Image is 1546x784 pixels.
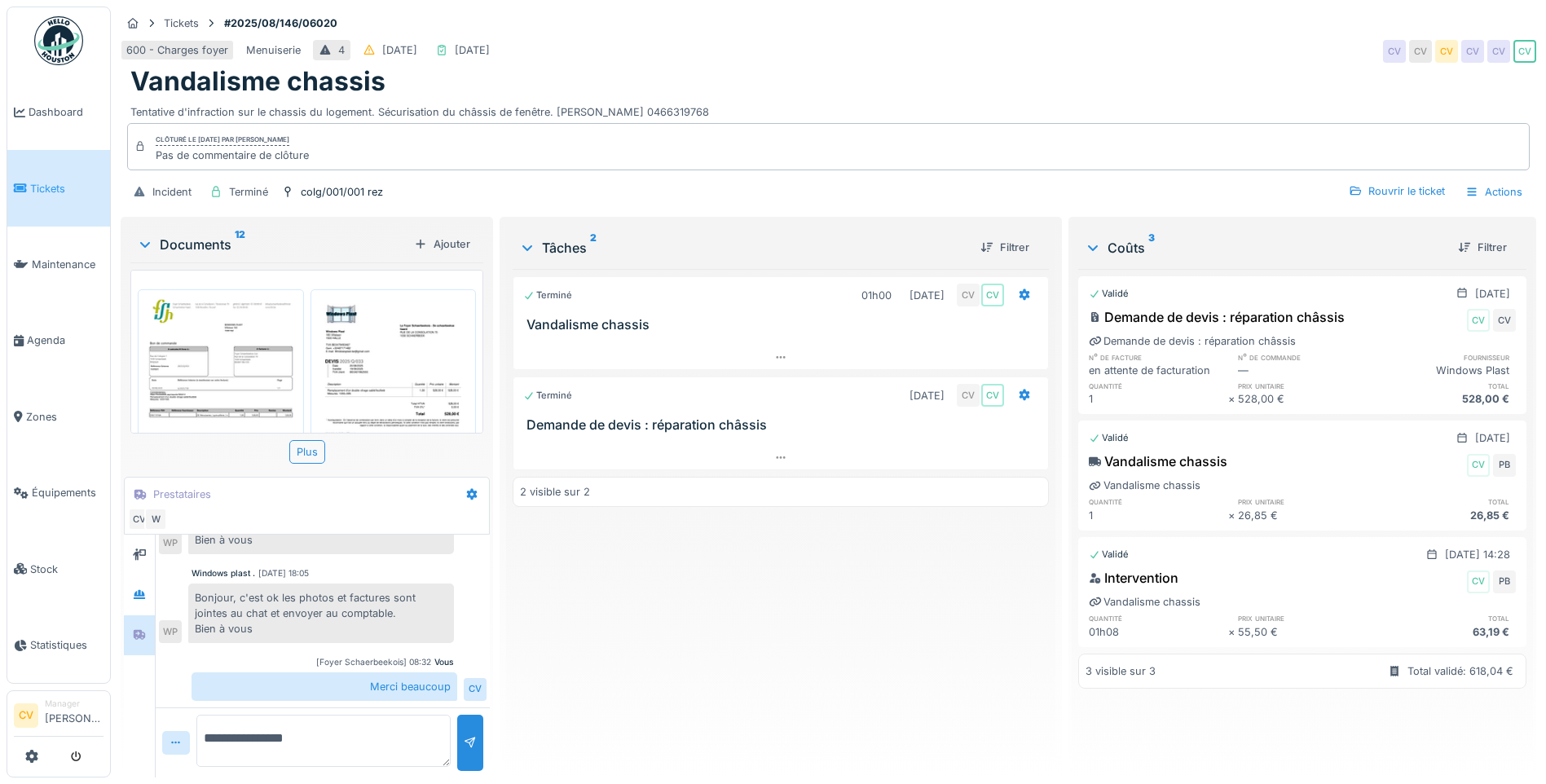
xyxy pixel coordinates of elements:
[289,440,325,464] div: Plus
[382,42,417,58] div: [DATE]
[1228,624,1239,640] div: ×
[164,15,199,31] div: Tickets
[981,384,1004,407] div: CV
[1475,430,1510,446] div: [DATE]
[128,508,151,531] div: CV
[1493,309,1516,332] div: CV
[7,379,110,455] a: Zones
[1475,286,1510,302] div: [DATE]
[218,15,344,31] strong: #2025/08/146/06020
[156,148,309,163] div: Pas de commentaire de clôture
[1085,238,1445,258] div: Coûts
[1089,287,1129,301] div: Validé
[1407,663,1513,679] div: Total validé: 618,04 €
[7,227,110,302] a: Maintenance
[137,235,407,254] div: Documents
[235,235,245,254] sup: 12
[156,134,289,146] div: Clôturé le [DATE] par [PERSON_NAME]
[1238,391,1376,407] div: 528,00 €
[1409,40,1432,63] div: CV
[1377,624,1516,640] div: 63,19 €
[32,257,104,272] span: Maintenance
[1445,547,1510,562] div: [DATE] 14:28
[861,288,892,303] div: 01h00
[1089,352,1227,363] h6: n° de facture
[1377,391,1516,407] div: 528,00 €
[1467,570,1490,593] div: CV
[315,293,473,517] img: hcctng4k26gpjwmpouj62q2efwlz
[7,607,110,683] a: Statistiques
[192,567,255,579] div: Windows plast .
[159,531,182,554] div: WP
[258,567,309,579] div: [DATE] 18:05
[1342,180,1451,202] div: Rouvrir le ticket
[1435,40,1458,63] div: CV
[1383,40,1406,63] div: CV
[1377,363,1516,378] div: Windows Plast
[142,293,300,517] img: v9tmv4ns8k8udtko8oqnbgwppxat
[1238,352,1376,363] h6: n° de commande
[974,236,1036,258] div: Filtrer
[153,487,211,502] div: Prestataires
[192,672,457,701] div: Merci beaucoup
[1377,352,1516,363] h6: fournisseur
[188,584,454,644] div: Bonjour, c'est ok les photos et factures sont jointes au chat et envoyer au comptable. Bien à vous
[1493,570,1516,593] div: PB
[523,389,572,403] div: Terminé
[1458,180,1530,204] div: Actions
[455,42,490,58] div: [DATE]
[1089,451,1227,471] div: Vandalisme chassis
[7,455,110,531] a: Équipements
[1089,391,1227,407] div: 1
[246,42,301,58] div: Menuiserie
[1089,624,1227,640] div: 01h08
[30,562,104,577] span: Stock
[1238,496,1376,507] h6: prix unitaire
[1089,508,1227,523] div: 1
[1238,381,1376,391] h6: prix unitaire
[1089,333,1296,349] div: Demande de devis : réparation châssis
[910,388,945,403] div: [DATE]
[1493,454,1516,477] div: PB
[29,104,104,120] span: Dashboard
[30,181,104,196] span: Tickets
[1377,496,1516,507] h6: total
[1377,508,1516,523] div: 26,85 €
[1461,40,1484,63] div: CV
[144,508,167,531] div: W
[229,184,268,200] div: Terminé
[1238,363,1376,378] div: —
[1238,508,1376,523] div: 26,85 €
[126,42,228,58] div: 600 - Charges foyer
[152,184,192,200] div: Incident
[14,698,104,737] a: CV Manager[PERSON_NAME]
[27,333,104,348] span: Agenda
[520,484,590,500] div: 2 visible sur 2
[45,698,104,733] li: [PERSON_NAME]
[590,238,597,258] sup: 2
[1089,594,1200,610] div: Vandalisme chassis
[7,150,110,226] a: Tickets
[526,417,1042,433] h3: Demande de devis : réparation châssis
[1148,238,1155,258] sup: 3
[1089,363,1227,378] div: en attente de facturation
[1089,431,1129,445] div: Validé
[1089,548,1129,562] div: Validé
[1238,613,1376,623] h6: prix unitaire
[1513,40,1536,63] div: CV
[1228,391,1239,407] div: ×
[30,637,104,653] span: Statistiques
[1089,568,1178,588] div: Intervention
[1467,309,1490,332] div: CV
[957,284,980,306] div: CV
[316,656,431,668] div: [Foyer Schaerbeekois] 08:32
[1467,454,1490,477] div: CV
[1228,508,1239,523] div: ×
[338,42,345,58] div: 4
[407,233,477,255] div: Ajouter
[434,656,454,668] div: Vous
[1089,478,1200,493] div: Vandalisme chassis
[7,302,110,378] a: Agenda
[130,66,385,97] h1: Vandalisme chassis
[1487,40,1510,63] div: CV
